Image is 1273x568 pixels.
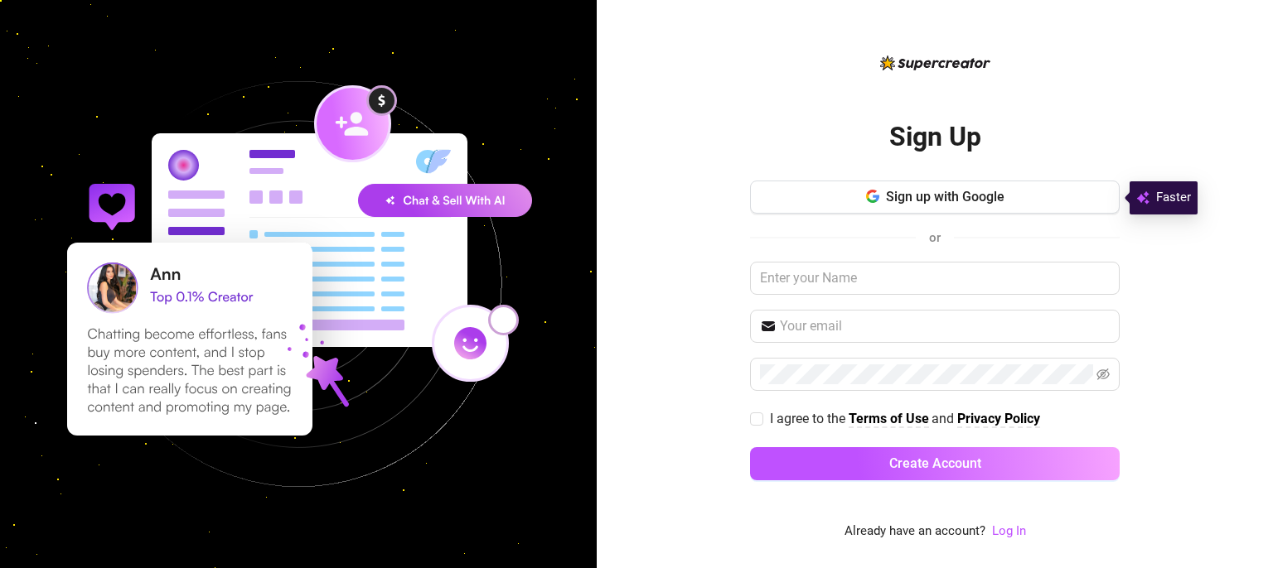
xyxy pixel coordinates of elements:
input: Your email [780,316,1110,336]
span: Already have an account? [845,522,985,542]
button: Create Account [750,447,1120,480]
a: Log In [992,522,1026,542]
strong: Terms of Use [849,411,929,426]
span: and [932,411,957,426]
h2: Sign Up [889,120,981,154]
span: I agree to the [770,411,849,426]
span: Sign up with Google [886,189,1004,205]
img: logo-BBDzfeDw.svg [880,55,990,70]
a: Privacy Policy [957,411,1040,428]
span: Faster [1156,188,1191,208]
img: svg%3e [1136,188,1150,208]
strong: Privacy Policy [957,411,1040,426]
input: Enter your Name [750,262,1120,295]
span: eye-invisible [1096,368,1110,381]
span: or [929,230,941,245]
a: Log In [992,523,1026,538]
a: Terms of Use [849,411,929,428]
button: Sign up with Google [750,181,1120,214]
span: Create Account [889,455,981,471]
